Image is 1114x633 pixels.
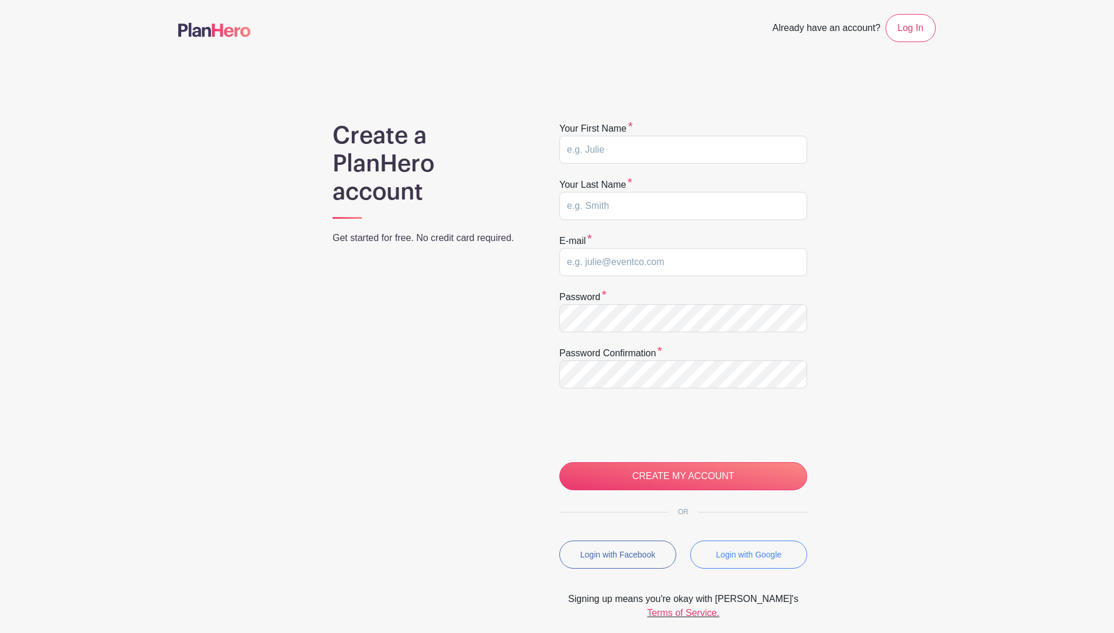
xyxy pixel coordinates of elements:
[559,234,592,248] label: E-mail
[690,541,807,569] button: Login with Google
[669,508,698,516] span: OR
[559,290,607,304] label: Password
[333,122,529,206] h1: Create a PlanHero account
[552,592,814,606] span: Signing up means you're okay with [PERSON_NAME]'s
[559,462,807,490] input: CREATE MY ACCOUNT
[178,23,251,37] img: logo-507f7623f17ff9eddc593b1ce0a138ce2505c220e1c5a4e2b4648c50719b7d32.svg
[885,14,936,42] a: Log In
[559,122,633,136] label: Your first name
[559,248,807,276] input: e.g. julie@eventco.com
[773,16,881,42] span: Already have an account?
[559,136,807,164] input: e.g. Julie
[333,231,529,245] p: Get started for free. No credit card required.
[716,550,781,559] small: Login with Google
[559,178,632,192] label: Your last name
[559,192,807,220] input: e.g. Smith
[580,550,655,559] small: Login with Facebook
[559,402,737,448] iframe: reCAPTCHA
[647,608,719,618] a: Terms of Service.
[559,541,676,569] button: Login with Facebook
[559,346,662,360] label: Password confirmation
